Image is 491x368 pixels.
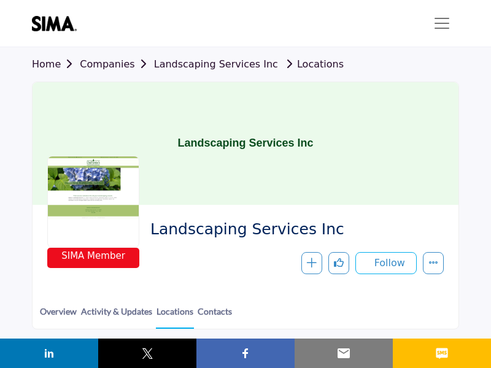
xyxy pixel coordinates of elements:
[61,249,125,263] span: SIMA Member
[156,305,194,329] a: Locations
[177,82,313,205] h1: Landscaping Services Inc
[32,58,80,70] a: Home
[281,58,344,70] a: Locations
[39,305,77,328] a: Overview
[435,346,449,361] img: sms sharing button
[425,11,459,36] button: Toggle navigation
[336,346,351,361] img: email sharing button
[197,305,233,328] a: Contacts
[355,252,417,274] button: Follow
[328,252,349,274] button: Like
[140,346,155,361] img: twitter sharing button
[238,346,253,361] img: facebook sharing button
[154,58,278,70] a: Landscaping Services Inc
[80,58,153,70] a: Companies
[150,220,435,240] span: Landscaping Services Inc
[32,16,83,31] img: site Logo
[423,252,444,274] button: More details
[42,346,56,361] img: linkedin sharing button
[80,305,153,328] a: Activity & Updates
